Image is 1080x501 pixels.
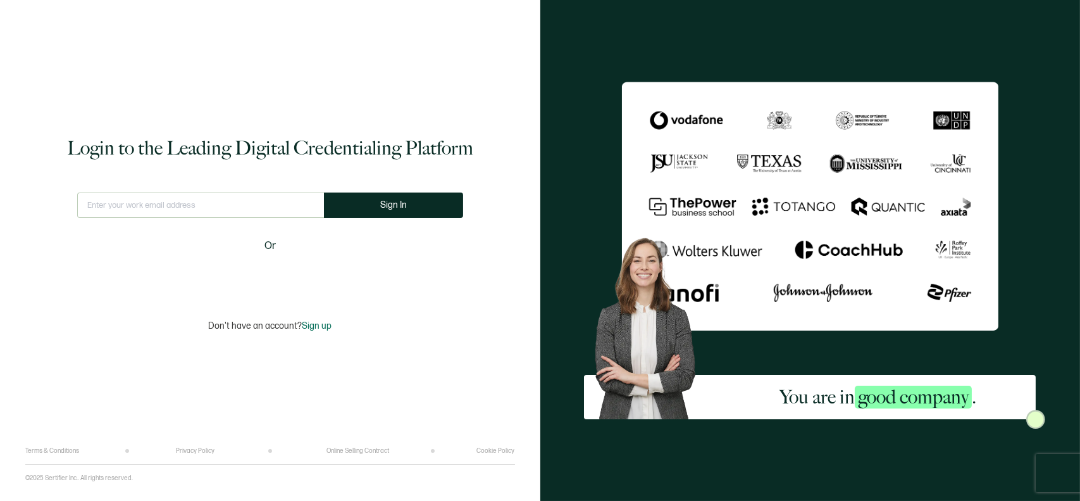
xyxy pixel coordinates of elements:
[380,200,407,210] span: Sign In
[67,136,473,161] h1: Login to the Leading Digital Credentialing Platform
[326,447,389,455] a: Online Selling Contract
[264,238,276,254] span: Or
[25,474,133,482] p: ©2025 Sertifier Inc.. All rights reserved.
[855,386,972,409] span: good company
[208,320,332,331] p: Don't have an account?
[779,384,976,410] h2: You are in .
[622,82,998,330] img: Sertifier Login - You are in <span class="strong-h">good company</span>.
[324,193,463,218] button: Sign In
[476,447,514,455] a: Cookie Policy
[584,229,719,419] img: Sertifier Login - You are in <span class="strong-h">good company</span>. Hero
[77,193,324,218] input: Enter your work email address
[191,262,349,290] iframe: Sign in with Google Button
[1026,410,1045,429] img: Sertifier Login
[25,447,79,455] a: Terms & Conditions
[176,447,214,455] a: Privacy Policy
[302,320,332,331] span: Sign up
